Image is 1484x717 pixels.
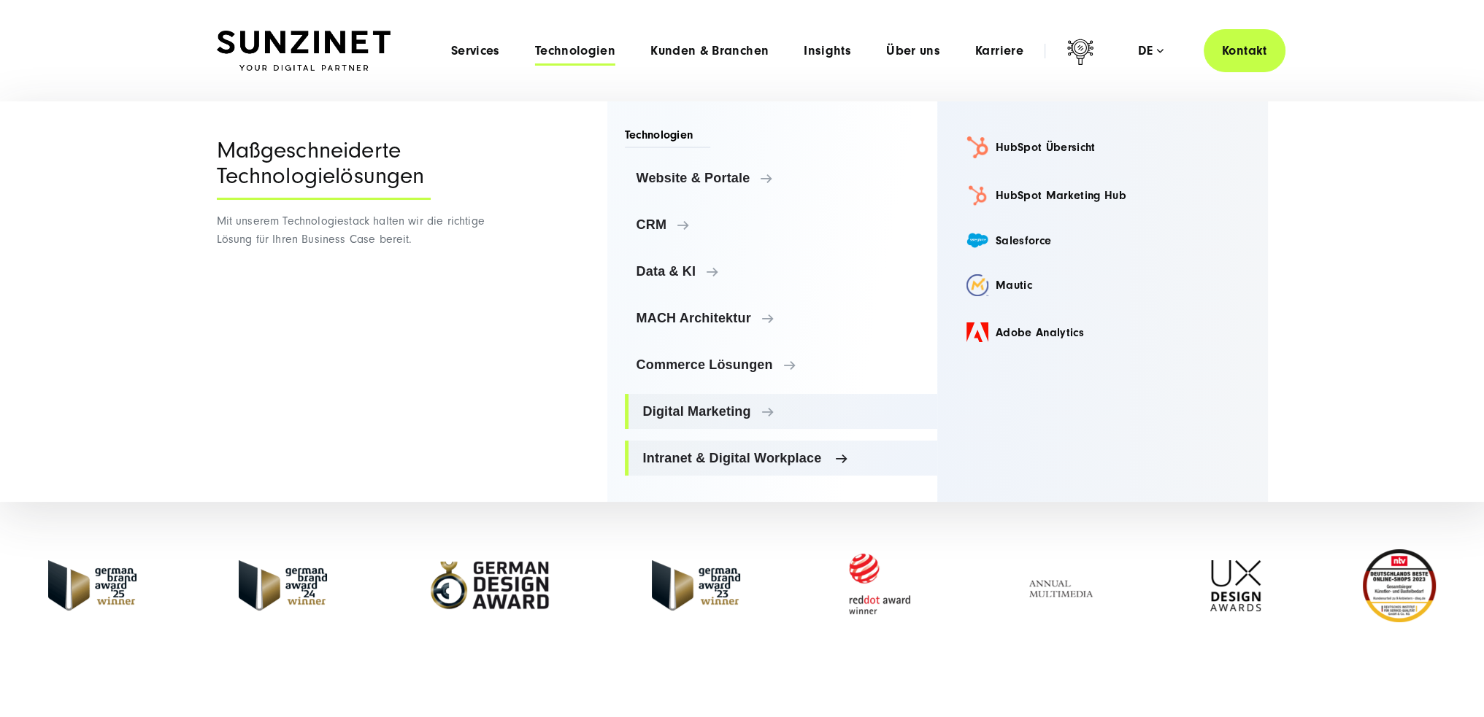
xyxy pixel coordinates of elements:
a: Digital Marketing [625,394,938,429]
a: HubSpot Marketing Hub [955,174,1250,217]
div: Maßgeschneiderte Technologielösungen [217,138,431,200]
span: Intranet & Digital Workplace [643,451,926,465]
span: Digital Marketing [643,404,926,419]
span: Commerce Lösungen [637,357,926,372]
a: Services [451,44,500,58]
img: German-Brand-Award - fullservice digital agentur SUNZINET [239,560,327,611]
a: Insights [804,44,851,58]
img: German Brand Award 2023 Winner - fullservice digital agentur SUNZINET [652,560,740,611]
a: Intranet & Digital Workplace [625,441,938,476]
span: Website & Portale [637,171,926,185]
a: Technologien [535,44,615,58]
img: SUNZINET Full Service Digital Agentur [217,31,391,71]
a: Salesforce [955,222,1250,258]
a: Website & Portale [625,160,938,195]
span: Technologien [625,127,711,148]
span: MACH Architektur [637,311,926,325]
a: CRM [625,207,938,242]
img: German Brand Award winner 2025 - Full Service Digital Agentur SUNZINET [48,560,137,611]
a: Data & KI [625,254,938,289]
img: Full Service Digitalagentur - Annual Multimedia Awards [1018,560,1108,611]
a: Karriere [975,44,1023,58]
a: Adobe Analytics [955,312,1250,352]
a: Mautic [955,264,1250,306]
img: Deutschlands beste Online Shops 2023 - boesner - Kunde - SUNZINET [1363,549,1436,622]
a: Kontakt [1204,29,1285,72]
a: Kunden & Branchen [650,44,769,58]
img: German-Design-Award - fullservice digital agentur SUNZINET [429,560,550,611]
a: MACH Architektur [625,301,938,336]
span: CRM [637,217,926,232]
a: Über uns [886,44,940,58]
p: Mit unserem Technologiestack halten wir die richtige Lösung für Ihren Business Case bereit. [217,212,491,249]
a: Commerce Lösungen [625,347,938,382]
img: UX-Design-Awards - fullservice digital agentur SUNZINET [1210,560,1261,611]
img: Red Dot Award winner - fullservice digital agentur SUNZINET [842,549,916,621]
a: HubSpot Übersicht [955,126,1250,168]
span: Data & KI [637,264,926,279]
div: de [1138,44,1164,58]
